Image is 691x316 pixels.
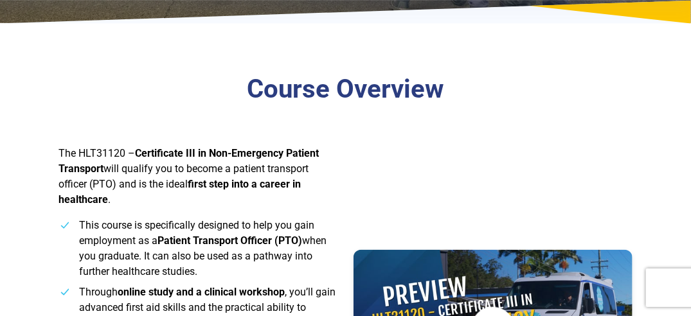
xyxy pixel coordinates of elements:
[118,286,285,298] strong: online study and a clinical workshop
[79,219,327,277] span: This course is specifically designed to help you gain employment as a when you graduate. It can a...
[58,147,319,206] span: The HLT31120 – will qualify you to become a patient transport officer (PTO) and is the ideal .
[157,234,302,247] strong: Patient Transport Officer (PTO)
[58,147,319,175] strong: Certificate III in Non-Emergency Patient Transport
[58,74,633,105] h3: Course Overview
